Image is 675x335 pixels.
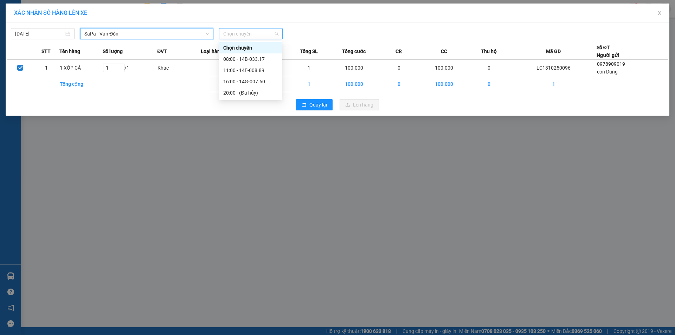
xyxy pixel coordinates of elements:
[223,78,278,85] div: 16:00 - 14G-007.60
[650,4,669,23] button: Close
[546,47,561,55] span: Mã GD
[59,60,103,76] td: 1 XỐP CÁ
[309,101,327,109] span: Quay lại
[59,47,80,55] span: Tên hàng
[396,47,402,55] span: CR
[421,76,468,92] td: 100.000
[300,47,318,55] span: Tổng SL
[597,61,625,67] span: 0978909019
[65,39,102,45] strong: 02033 616 626 -
[21,19,101,31] strong: 024 3236 3236 -
[468,60,511,76] td: 0
[330,60,377,76] td: 100.000
[340,99,379,110] button: uploadLên hàng
[377,76,420,92] td: 0
[33,60,59,76] td: 1
[223,44,278,52] div: Chọn chuyến
[441,47,447,55] span: CC
[468,76,511,92] td: 0
[223,66,278,74] div: 11:00 - 14E-008.89
[157,47,167,55] span: ĐVT
[302,102,307,108] span: rollback
[22,4,101,11] strong: Công ty TNHH Phúc Xuyên
[21,13,101,38] span: Gửi hàng [GEOGRAPHIC_DATA]: Hotline:
[511,76,597,92] td: 1
[223,55,278,63] div: 08:00 - 14B-033.17
[157,60,200,76] td: Khác
[205,32,210,36] span: down
[14,9,87,16] span: XÁC NHẬN SỐ HÀNG LÊN XE
[342,47,366,55] span: Tổng cước
[201,47,223,55] span: Loại hàng
[223,89,278,97] div: 20:00 - (Đã hủy)
[84,28,209,39] span: SaPa - Vân Đồn
[421,60,468,76] td: 100.000
[103,60,157,76] td: / 1
[41,47,51,55] span: STT
[597,69,618,75] span: con Dung
[481,47,497,55] span: Thu hộ
[657,10,662,16] span: close
[52,25,101,38] strong: 0888 827 827 - 0848 827 827
[330,76,377,92] td: 100.000
[223,28,278,39] span: Chọn chuyến
[20,39,102,52] span: Gửi hàng Hạ Long: Hotline:
[15,30,64,38] input: 13/10/2025
[296,99,333,110] button: rollbackQuay lại
[5,46,17,80] img: logo
[55,46,86,52] strong: 0886 027 027
[287,60,330,76] td: 1
[597,44,619,59] div: Số ĐT Người gửi
[377,60,420,76] td: 0
[201,60,244,76] td: ---
[219,42,282,53] div: Chọn chuyến
[511,60,597,76] td: LC1310250096
[59,76,103,92] td: Tổng cộng
[287,76,330,92] td: 1
[103,47,123,55] span: Số lượng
